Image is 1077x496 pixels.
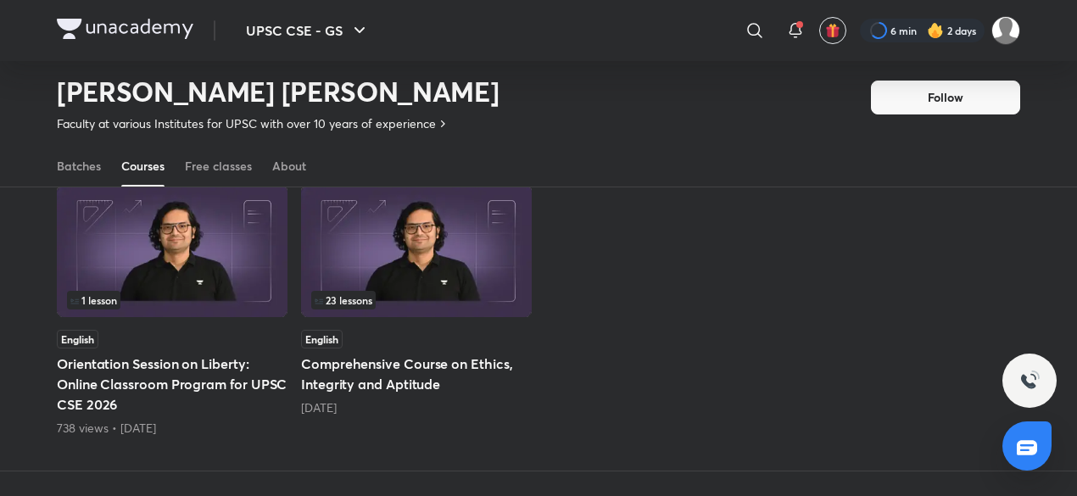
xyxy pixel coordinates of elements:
[67,291,277,309] div: infosection
[57,75,499,109] h2: [PERSON_NAME] [PERSON_NAME]
[57,181,287,437] div: Orientation Session on Liberty: Online Classroom Program for UPSC CSE 2026
[825,23,840,38] img: avatar
[311,291,522,309] div: infosection
[991,16,1020,45] img: ADITYA
[871,81,1020,114] button: Follow
[272,146,306,187] a: About
[67,291,277,309] div: left
[819,17,846,44] button: avatar
[57,420,287,437] div: 738 views • 10 months ago
[70,295,117,305] span: 1 lesson
[57,115,436,132] p: Faculty at various Institutes for UPSC with over 10 years of experience
[57,146,101,187] a: Batches
[185,146,252,187] a: Free classes
[928,89,963,106] span: Follow
[57,19,193,43] a: Company Logo
[185,158,252,175] div: Free classes
[57,158,101,175] div: Batches
[927,22,944,39] img: streak
[57,354,287,415] h5: Orientation Session on Liberty: Online Classroom Program for UPSC CSE 2026
[57,330,98,348] span: English
[67,291,277,309] div: infocontainer
[301,354,532,394] h5: Comprehensive Course on Ethics, Integrity and Aptitude
[236,14,380,47] button: UPSC CSE - GS
[311,291,522,309] div: left
[301,399,532,416] div: 9 months ago
[301,181,532,437] div: Comprehensive Course on Ethics, Integrity and Aptitude
[57,185,287,317] img: Thumbnail
[272,158,306,175] div: About
[57,19,193,39] img: Company Logo
[311,291,522,309] div: infocontainer
[315,295,372,305] span: 23 lessons
[121,158,165,175] div: Courses
[121,146,165,187] a: Courses
[301,330,343,348] span: English
[301,185,532,317] img: Thumbnail
[1019,371,1040,391] img: ttu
